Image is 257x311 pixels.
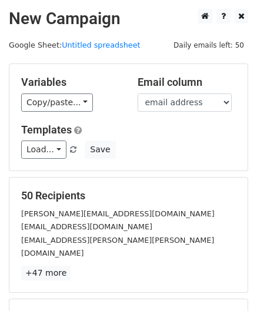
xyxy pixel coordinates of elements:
h2: New Campaign [9,9,248,29]
iframe: Chat Widget [198,255,257,311]
h5: Email column [138,76,236,89]
span: Daily emails left: 50 [169,39,248,52]
a: Daily emails left: 50 [169,41,248,49]
small: [EMAIL_ADDRESS][PERSON_NAME][PERSON_NAME][DOMAIN_NAME] [21,236,214,258]
a: Untitled spreadsheet [62,41,140,49]
h5: Variables [21,76,120,89]
a: Copy/paste... [21,93,93,112]
a: Templates [21,123,72,136]
small: [EMAIL_ADDRESS][DOMAIN_NAME] [21,222,152,231]
h5: 50 Recipients [21,189,236,202]
button: Save [85,141,115,159]
a: +47 more [21,266,71,280]
a: Load... [21,141,66,159]
small: [PERSON_NAME][EMAIL_ADDRESS][DOMAIN_NAME] [21,209,215,218]
small: Google Sheet: [9,41,141,49]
